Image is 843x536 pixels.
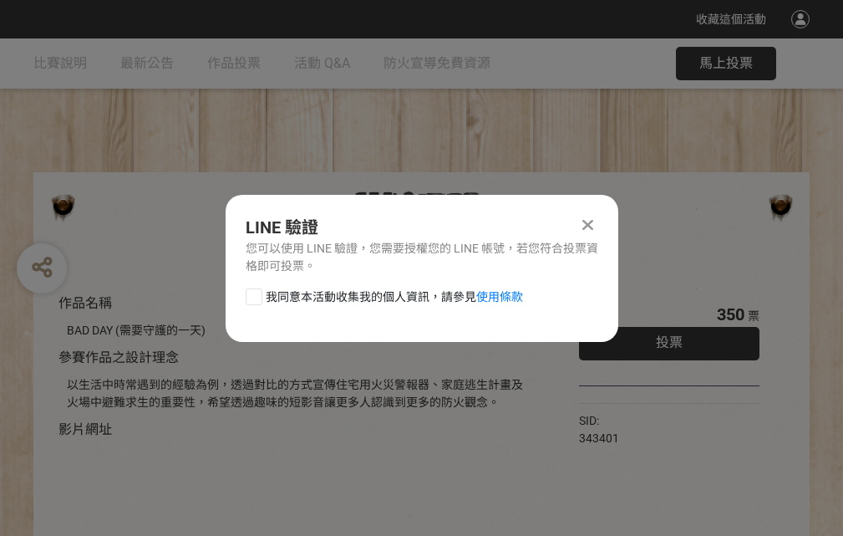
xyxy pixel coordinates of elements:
span: 防火宣導免費資源 [383,55,490,71]
a: 防火宣導免費資源 [383,38,490,89]
span: 350 [717,304,744,324]
span: 作品投票 [207,55,261,71]
a: 使用條款 [476,290,523,304]
span: 我同意本活動收集我的個人資訊，請參見 [266,288,523,306]
span: 收藏這個活動 [696,13,766,26]
a: 最新公告 [120,38,174,89]
span: 投票 [656,334,683,350]
div: 以生活中時常遇到的經驗為例，透過對比的方式宣傳住宅用火災警報器、家庭逃生計畫及火場中避難求生的重要性，希望透過趣味的短影音讓更多人認識到更多的防火觀念。 [67,376,529,411]
div: 您可以使用 LINE 驗證，您需要授權您的 LINE 帳號，若您符合投票資格即可投票。 [246,240,598,275]
span: 最新公告 [120,55,174,71]
div: BAD DAY (需要守護的一天) [67,322,529,339]
a: 活動 Q&A [294,38,350,89]
span: 比賽說明 [33,55,87,71]
span: 參賽作品之設計理念 [58,350,179,365]
span: 活動 Q&A [294,55,350,71]
a: 作品投票 [207,38,261,89]
iframe: Facebook Share [623,412,707,429]
span: 馬上投票 [699,55,753,71]
span: SID: 343401 [579,414,619,445]
span: 票 [748,309,759,323]
div: LINE 驗證 [246,215,598,240]
span: 影片網址 [58,421,112,437]
span: 作品名稱 [58,295,112,311]
button: 馬上投票 [676,47,776,80]
a: 比賽說明 [33,38,87,89]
